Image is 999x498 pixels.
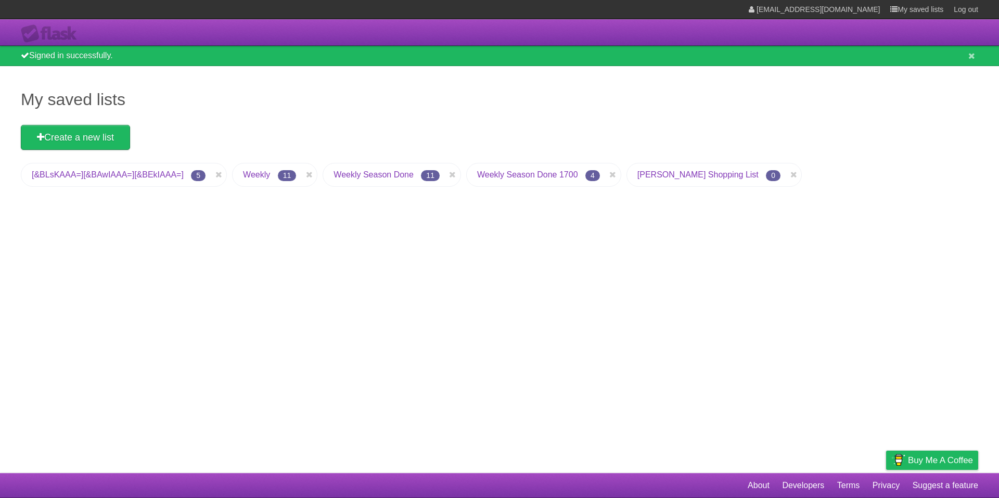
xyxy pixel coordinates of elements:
a: About [748,476,770,495]
a: Create a new list [21,125,130,150]
span: 11 [421,170,440,181]
a: Developers [782,476,824,495]
a: Terms [837,476,860,495]
a: Privacy [873,476,900,495]
span: Buy me a coffee [908,451,973,469]
a: Suggest a feature [913,476,978,495]
span: 5 [191,170,206,181]
span: 4 [585,170,600,181]
span: 11 [278,170,297,181]
a: Weekly Season Done 1700 [477,170,578,179]
a: [&BLsKAAA=][&BAwIAAA=][&BEkIAAA=] [32,170,184,179]
a: Weekly [243,170,270,179]
a: Buy me a coffee [886,451,978,470]
span: 0 [766,170,780,181]
img: Buy me a coffee [891,451,905,469]
div: Flask [21,24,83,43]
a: Weekly Season Done [334,170,414,179]
h1: My saved lists [21,87,978,112]
a: [PERSON_NAME] Shopping List [637,170,759,179]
